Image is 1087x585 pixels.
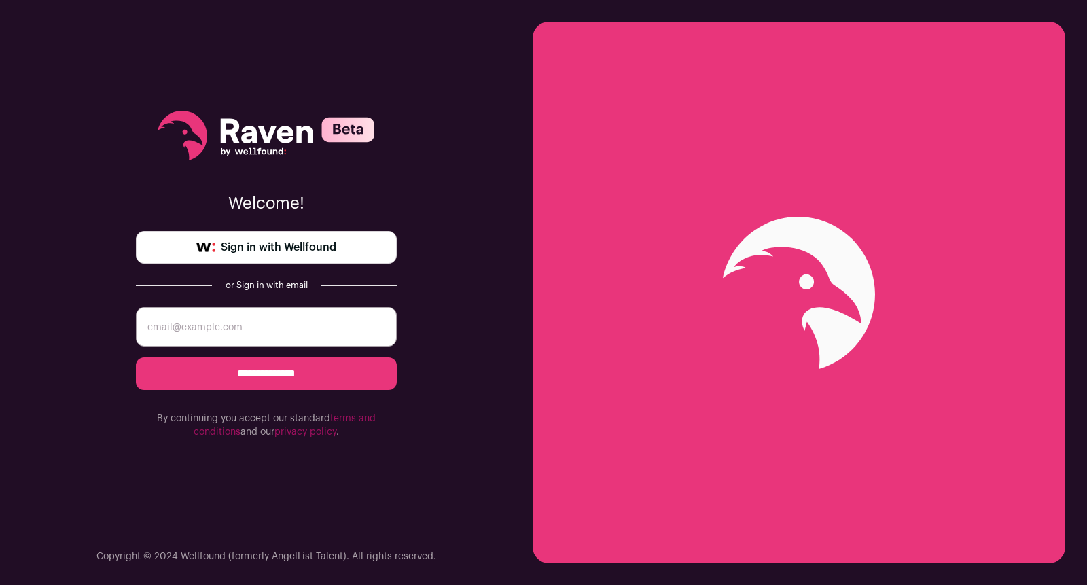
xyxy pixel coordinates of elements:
span: Sign in with Wellfound [221,239,336,255]
p: Welcome! [136,193,397,215]
input: email@example.com [136,307,397,347]
img: wellfound-symbol-flush-black-fb3c872781a75f747ccb3a119075da62bfe97bd399995f84a933054e44a575c4.png [196,243,215,252]
a: Sign in with Wellfound [136,231,397,264]
p: By continuing you accept our standard and our . [136,412,397,439]
div: or Sign in with email [223,280,310,291]
p: Copyright © 2024 Wellfound (formerly AngelList Talent). All rights reserved. [96,550,436,563]
a: privacy policy [274,427,336,437]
